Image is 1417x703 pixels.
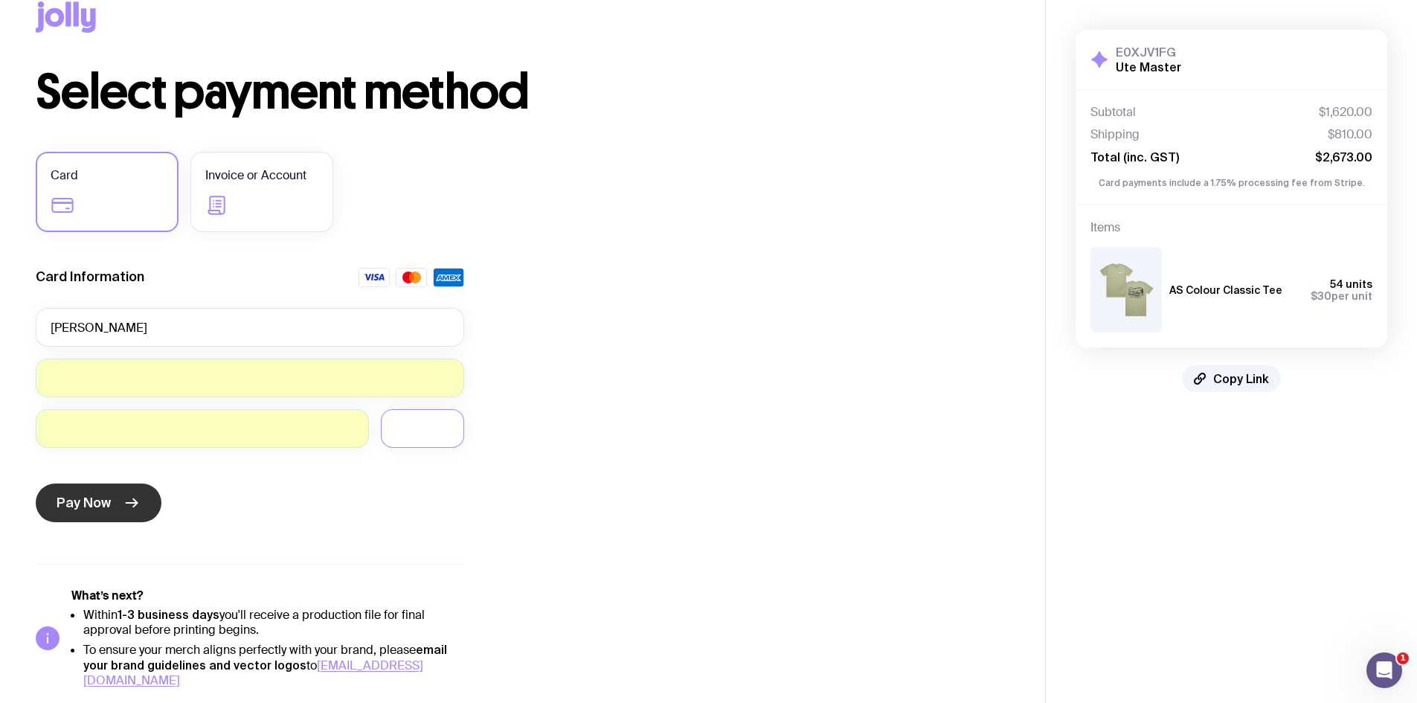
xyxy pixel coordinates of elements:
[1090,105,1136,120] span: Subtotal
[83,658,423,688] a: [EMAIL_ADDRESS][DOMAIN_NAME]
[51,421,354,435] iframe: Secure expiration date input frame
[57,494,111,512] span: Pay Now
[1366,652,1402,688] iframe: Intercom live chat
[1311,290,1372,302] span: per unit
[36,484,161,522] button: Pay Now
[83,642,464,688] li: To ensure your merch aligns perfectly with your brand, please to
[1090,150,1179,164] span: Total (inc. GST)
[1182,365,1281,392] button: Copy Link
[1213,371,1269,386] span: Copy Link
[1090,220,1372,235] h4: Items
[83,643,447,672] strong: email your brand guidelines and vector logos
[1311,290,1331,302] span: $30
[36,308,464,347] input: Full name
[1315,150,1372,164] span: $2,673.00
[51,370,449,385] iframe: Secure card number input frame
[1328,127,1372,142] span: $810.00
[205,167,306,184] span: Invoice or Account
[83,607,464,638] li: Within you'll receive a production file for final approval before printing begins.
[1330,278,1372,290] span: 54 units
[1116,60,1181,74] h2: Ute Master
[1090,176,1372,190] p: Card payments include a 1.75% processing fee from Stripe.
[1169,284,1282,296] h3: AS Colour Classic Tee
[396,421,449,435] iframe: Secure CVC input frame
[118,608,219,621] strong: 1-3 business days
[71,588,464,603] h5: What’s next?
[36,268,144,286] label: Card Information
[1397,652,1409,664] span: 1
[1090,127,1140,142] span: Shipping
[51,167,78,184] span: Card
[1116,45,1181,60] h3: E0XJV1FG
[1319,105,1372,120] span: $1,620.00
[36,68,1009,116] h1: Select payment method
